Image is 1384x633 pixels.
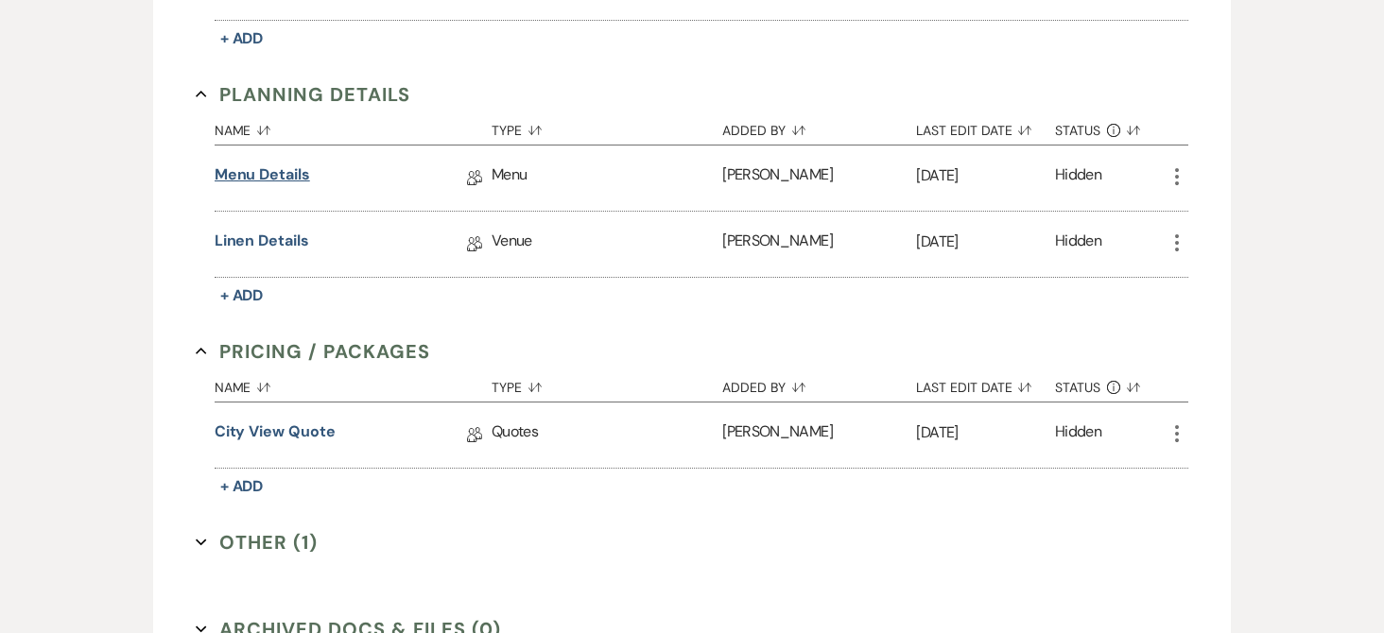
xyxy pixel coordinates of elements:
span: + Add [220,476,264,496]
div: Hidden [1055,420,1101,450]
div: [PERSON_NAME] [722,212,916,277]
button: Status [1055,366,1166,402]
button: Pricing / Packages [196,337,430,366]
button: Name [215,366,492,402]
div: [PERSON_NAME] [722,402,916,468]
button: + Add [215,26,269,52]
span: + Add [220,28,264,48]
div: Hidden [1055,163,1101,193]
a: Menu Details [215,163,310,193]
button: Other (1) [196,528,318,556]
div: Hidden [1055,230,1101,259]
p: [DATE] [916,420,1055,445]
button: Name [215,109,492,145]
a: Linen Details [215,230,309,259]
button: Added By [722,366,916,402]
span: + Add [220,285,264,305]
button: Last Edit Date [916,109,1055,145]
button: Last Edit Date [916,366,1055,402]
button: + Add [215,473,269,500]
span: Status [1055,381,1100,394]
button: + Add [215,282,269,309]
span: Status [1055,124,1100,137]
a: City View Quote [215,420,336,450]
div: Quotes [492,402,722,468]
div: Menu [492,145,722,211]
p: [DATE] [916,230,1055,254]
button: Planning Details [196,80,410,109]
p: [DATE] [916,163,1055,188]
button: Status [1055,109,1166,145]
button: Type [492,109,722,145]
div: Venue [492,212,722,277]
button: Type [492,366,722,402]
button: Added By [722,109,916,145]
div: [PERSON_NAME] [722,145,916,211]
